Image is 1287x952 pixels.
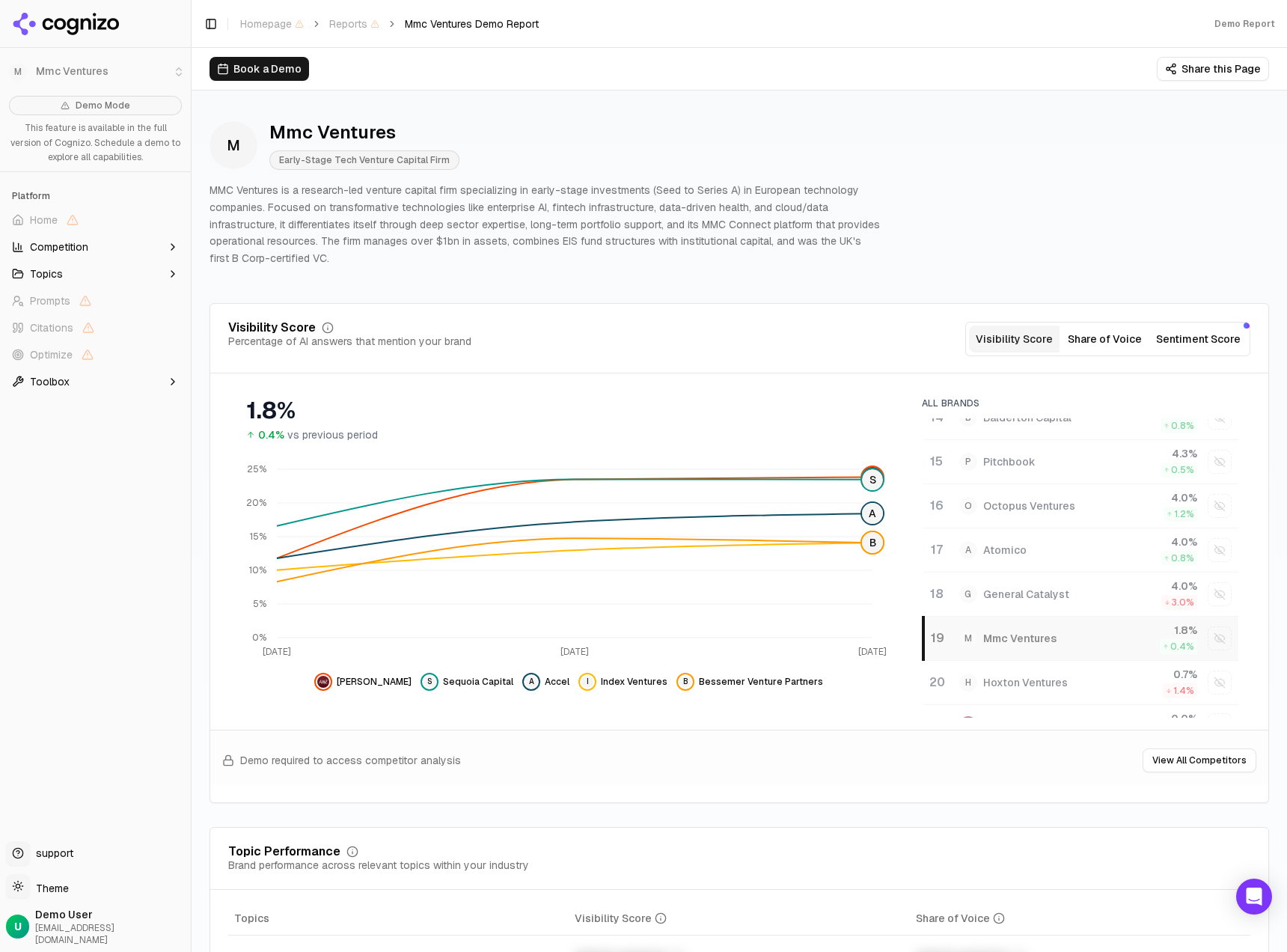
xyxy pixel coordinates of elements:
span: 0.4% [258,427,284,442]
tspan: [DATE] [560,645,589,657]
div: 17 [929,541,944,559]
div: Visibility Score [228,322,316,334]
span: Early-Stage Tech Venture Capital Firm [269,150,459,170]
span: Bessemer Venture Partners [699,676,823,688]
span: 0.5 % [1171,464,1194,476]
div: Share of Voice [916,911,1005,926]
button: Topics [6,262,185,286]
span: vs previous period [287,427,378,442]
span: [PERSON_NAME] [337,676,412,688]
span: A [862,503,883,524]
div: Visibility Score [575,911,667,926]
div: 4.0 % [1116,579,1197,594]
span: Demo Mode [76,100,130,112]
button: Hide accel data [522,673,569,691]
tspan: 0% [252,632,266,644]
span: A [525,676,537,688]
button: Sentiment Score [1150,326,1247,353]
button: Competition [6,235,185,259]
span: S [862,469,883,490]
img: andreessen horowitz (a16z) [959,716,977,734]
div: Percentage of AI answers that mention your brand [228,334,471,349]
div: 19 [931,629,944,647]
div: Pitchbook [983,454,1036,469]
button: Hide andreessen horowitz data [314,673,412,691]
button: Toolbox [6,370,185,394]
tspan: [DATE] [263,645,291,657]
span: 0.8 % [1171,552,1194,564]
div: 4.3 % [1116,446,1197,461]
img: andreessen horowitz [317,676,329,688]
button: Show octopus ventures data [1208,494,1232,518]
button: Hide index ventures data [578,673,667,691]
nav: breadcrumb [240,16,539,31]
span: G [959,585,977,603]
div: Octopus Ventures [983,498,1075,513]
tr: 18GGeneral Catalyst4.0%3.0%Show general catalyst data [923,572,1238,616]
button: Hide bessemer venture partners data [676,673,823,691]
div: 21 [929,716,944,734]
span: Citations [30,320,73,335]
button: Show hoxton ventures data [1208,671,1232,695]
span: A [959,541,977,559]
span: O [959,497,977,515]
span: Optimize [30,347,73,362]
div: 15 [929,453,944,471]
span: Reports [329,16,379,31]
span: 0.4 % [1170,641,1194,653]
div: 20 [929,674,944,692]
span: 0.8 % [1171,420,1194,432]
tspan: 10% [249,564,266,576]
span: Demo required to access competitor analysis [240,753,461,768]
div: Platform [6,184,185,208]
button: Hide sequoia capital data [421,673,513,691]
span: B [862,532,883,553]
div: Demo Report [1214,18,1275,30]
tr: 20HHoxton Ventures0.7%1.4%Show hoxton ventures data [923,660,1238,704]
p: MMC Ventures is a research-led venture capital firm specializing in early-stage investments (Seed... [210,182,880,267]
tr: 17AAtomico4.0%0.8%Show atomico data [923,528,1238,572]
div: 0.7 % [1116,667,1197,682]
div: Atomico [983,543,1027,558]
button: Show pitchbook data [1208,450,1232,474]
span: Index Ventures [601,676,667,688]
span: S [424,676,435,688]
div: Mmc Ventures [983,631,1057,646]
div: Brand performance across relevant topics within your industry [228,858,529,873]
span: Home [30,213,58,228]
span: Competition [30,239,88,254]
div: 16 [929,497,944,515]
span: Demo User [35,907,185,922]
tspan: 20% [246,497,266,509]
button: Show atomico data [1208,538,1232,562]
button: Book a Demo [210,57,309,81]
button: Share of Voice [1060,326,1150,353]
div: 0.0 % [1116,711,1197,726]
span: Prompts [30,293,70,308]
span: M [210,121,257,169]
span: Mmc Ventures Demo Report [405,16,539,31]
span: 1.2 % [1174,508,1194,520]
th: Topics [228,902,569,936]
tspan: 25% [247,463,266,475]
div: Mmc Ventures [269,120,459,144]
img: andreessen horowitz [862,466,883,487]
tr: 15PPitchbook4.3%0.5%Show pitchbook data [923,439,1238,483]
span: Accel [545,676,569,688]
div: All Brands [922,397,1238,409]
span: Topics [30,266,63,281]
tr: 16OOctopus Ventures4.0%1.2%Show octopus ventures data [923,483,1238,528]
div: 4.0 % [1116,534,1197,549]
button: View All Competitors [1143,748,1256,772]
span: I [581,676,593,688]
tspan: [DATE] [858,645,887,657]
span: M [959,629,977,647]
tspan: 15% [250,531,266,543]
span: B [679,676,691,688]
p: This feature is available in the full version of Cognizo. Schedule a demo to explore all capabili... [9,121,182,165]
tr: 21andreessen horowitz (a16z)0.0%Show andreessen horowitz (a16z) data [923,704,1238,745]
button: Show mmc ventures data [1208,626,1232,650]
div: 1.8 % [1116,623,1197,638]
span: Theme [30,882,69,895]
span: 3.0 % [1172,596,1194,608]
